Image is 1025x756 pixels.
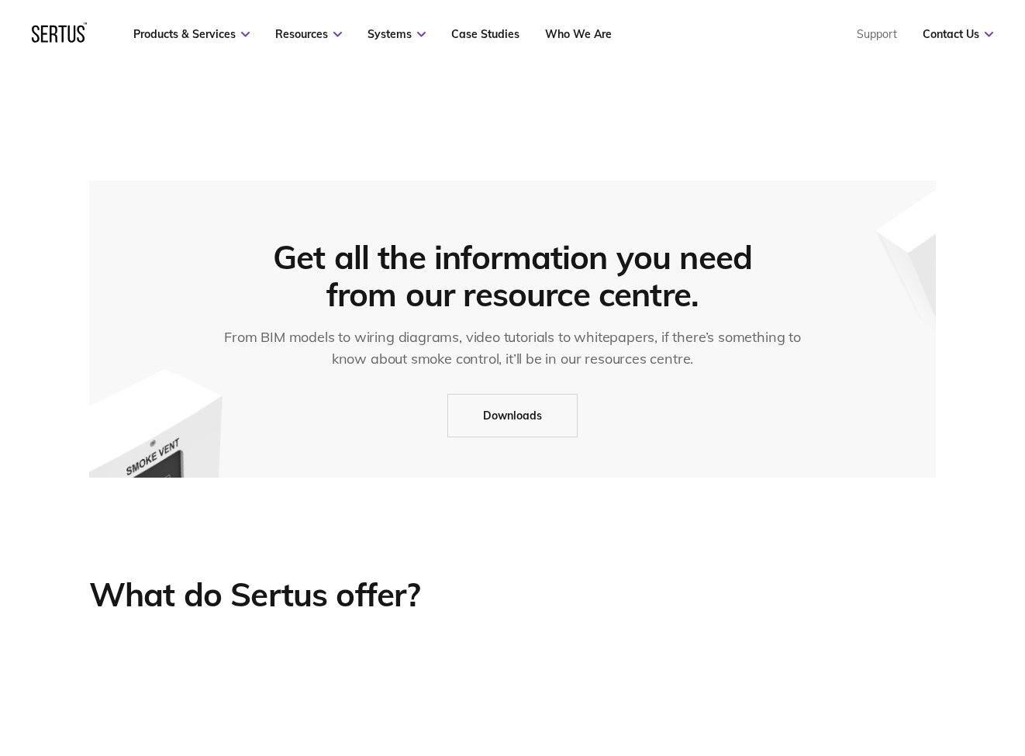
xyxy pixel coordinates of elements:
a: Downloads [447,394,578,437]
a: Who We Are [545,27,612,41]
a: Case Studies [451,27,519,41]
a: Systems [368,27,426,41]
h2: What do Sertus offer? [89,575,419,616]
a: Products & Services [133,27,250,41]
a: Support [857,27,897,41]
div: Get all the information you need from our resource centre. [261,239,764,313]
a: Resources [275,27,342,41]
iframe: Chat Widget [746,576,1025,756]
div: From BIM models to wiring diagrams, video tutorials to whitepapers, if there’s something to know ... [215,326,811,370]
a: Contact Us [923,27,993,41]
